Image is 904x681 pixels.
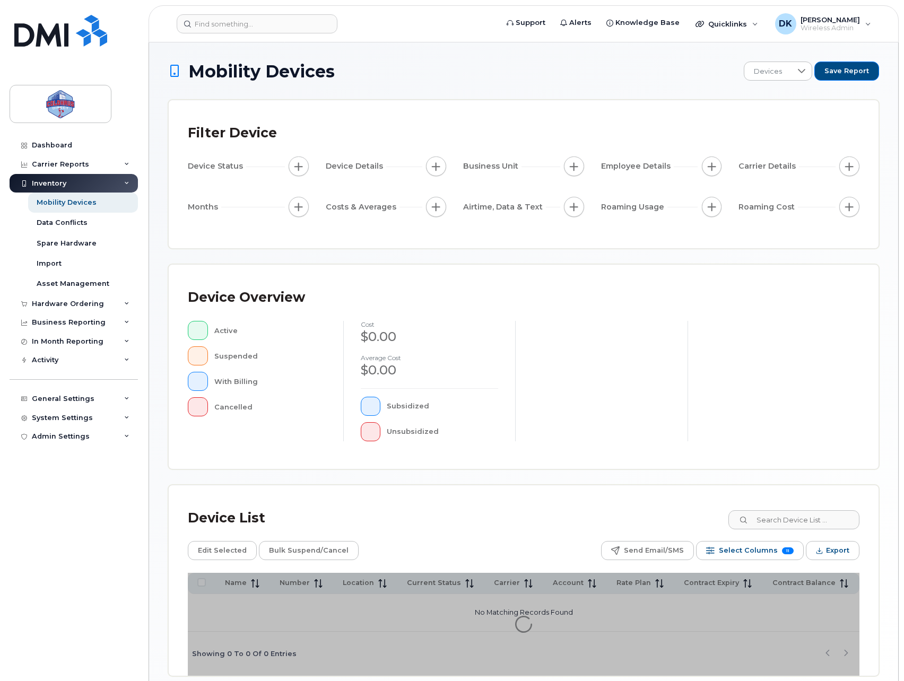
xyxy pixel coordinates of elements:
[719,543,778,558] span: Select Columns
[387,422,498,441] div: Unsubsidized
[214,346,326,365] div: Suspended
[188,161,246,172] span: Device Status
[738,161,799,172] span: Carrier Details
[387,397,498,416] div: Subsidized
[744,62,792,81] span: Devices
[826,543,849,558] span: Export
[806,541,859,560] button: Export
[782,547,794,554] span: 11
[188,62,335,81] span: Mobility Devices
[188,541,257,560] button: Edit Selected
[728,510,859,529] input: Search Device List ...
[214,321,326,340] div: Active
[361,328,499,346] div: $0.00
[814,62,879,81] button: Save Report
[601,161,674,172] span: Employee Details
[624,543,684,558] span: Send Email/SMS
[214,397,326,416] div: Cancelled
[361,354,499,361] h4: Average cost
[601,541,694,560] button: Send Email/SMS
[214,372,326,391] div: With Billing
[188,504,265,532] div: Device List
[361,321,499,328] h4: cost
[463,161,521,172] span: Business Unit
[326,161,386,172] span: Device Details
[259,541,359,560] button: Bulk Suspend/Cancel
[463,202,546,213] span: Airtime, Data & Text
[188,202,221,213] span: Months
[188,119,277,147] div: Filter Device
[738,202,798,213] span: Roaming Cost
[326,202,399,213] span: Costs & Averages
[824,66,869,76] span: Save Report
[198,543,247,558] span: Edit Selected
[188,284,305,311] div: Device Overview
[696,541,804,560] button: Select Columns 11
[361,361,499,379] div: $0.00
[269,543,349,558] span: Bulk Suspend/Cancel
[601,202,667,213] span: Roaming Usage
